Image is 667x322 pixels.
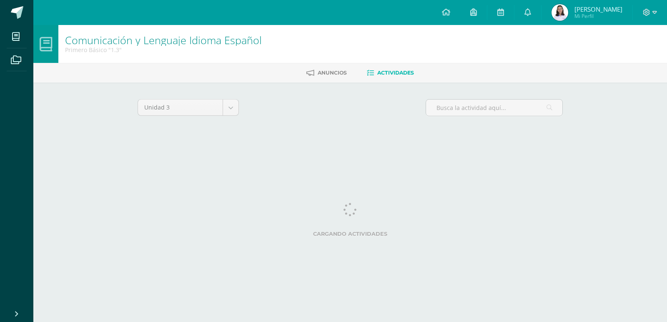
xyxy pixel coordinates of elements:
[306,66,347,80] a: Anuncios
[65,34,262,46] h1: Comunicación y Lenguaje Idioma Español
[318,70,347,76] span: Anuncios
[65,33,262,47] a: Comunicación y Lenguaje Idioma Español
[65,46,262,54] div: Primero Básico '1.3'
[138,231,563,237] label: Cargando actividades
[138,100,238,115] a: Unidad 3
[426,100,562,116] input: Busca la actividad aquí...
[144,100,216,115] span: Unidad 3
[367,66,414,80] a: Actividades
[574,5,622,13] span: [PERSON_NAME]
[552,4,568,21] img: b6fd20fa1eb48fce69be7f70f84718ff.png
[377,70,414,76] span: Actividades
[574,12,622,20] span: Mi Perfil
